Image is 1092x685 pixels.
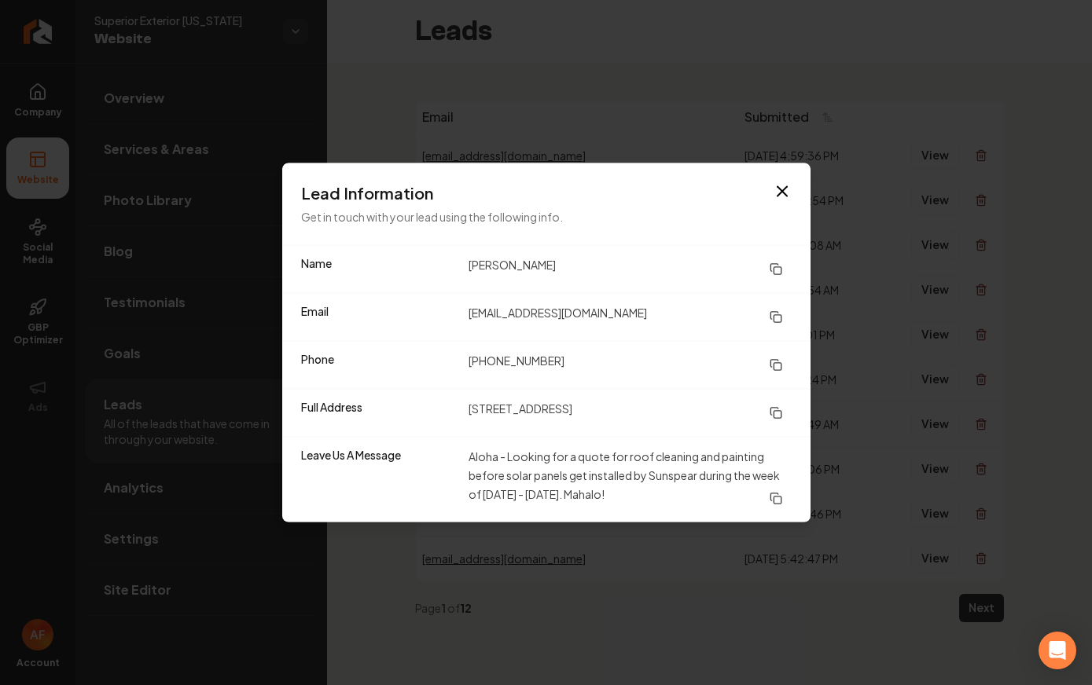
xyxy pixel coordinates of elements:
[469,303,792,332] dd: [EMAIL_ADDRESS][DOMAIN_NAME]
[469,351,792,379] dd: [PHONE_NUMBER]
[301,255,456,284] dt: Name
[301,399,456,427] dt: Full Address
[469,255,792,284] dd: [PERSON_NAME]
[301,207,792,226] p: Get in touch with your lead using the following info.
[301,182,792,204] h3: Lead Information
[301,303,456,332] dt: Email
[301,351,456,379] dt: Phone
[469,399,792,427] dd: [STREET_ADDRESS]
[469,447,792,513] dd: Aloha - Looking for a quote for roof cleaning and painting before solar panels get installed by S...
[301,447,456,513] dt: Leave Us A Message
